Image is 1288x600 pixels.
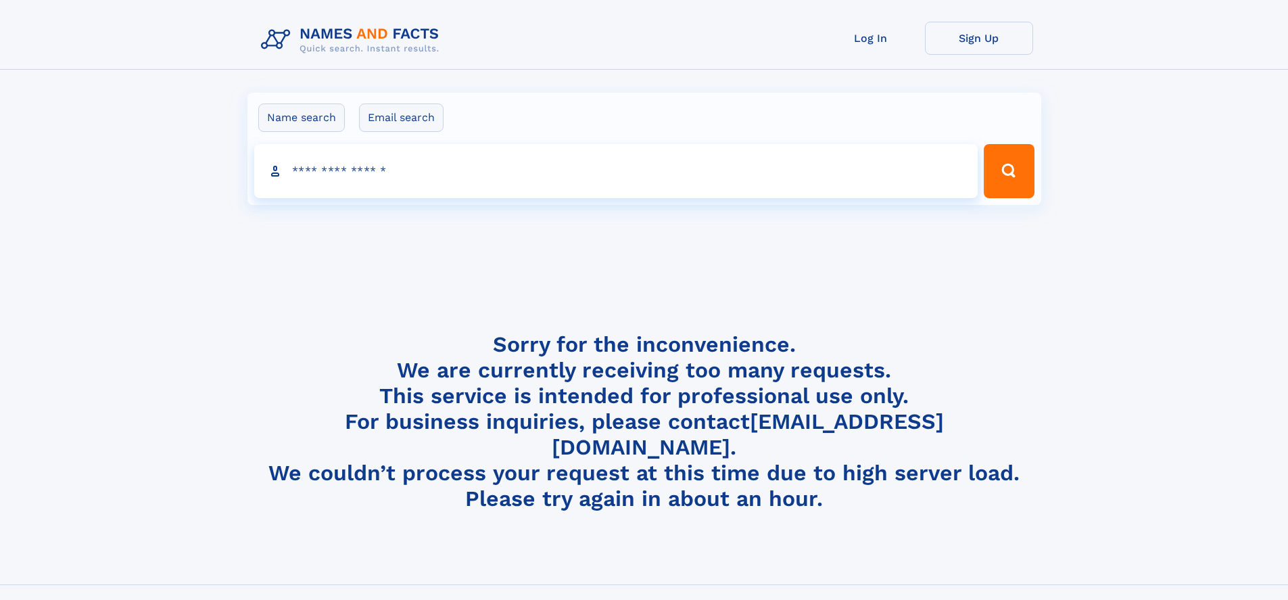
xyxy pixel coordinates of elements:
[254,144,978,198] input: search input
[256,331,1033,512] h4: Sorry for the inconvenience. We are currently receiving too many requests. This service is intend...
[359,103,444,132] label: Email search
[817,22,925,55] a: Log In
[258,103,345,132] label: Name search
[925,22,1033,55] a: Sign Up
[256,22,450,58] img: Logo Names and Facts
[984,144,1034,198] button: Search Button
[552,409,944,460] a: [EMAIL_ADDRESS][DOMAIN_NAME]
